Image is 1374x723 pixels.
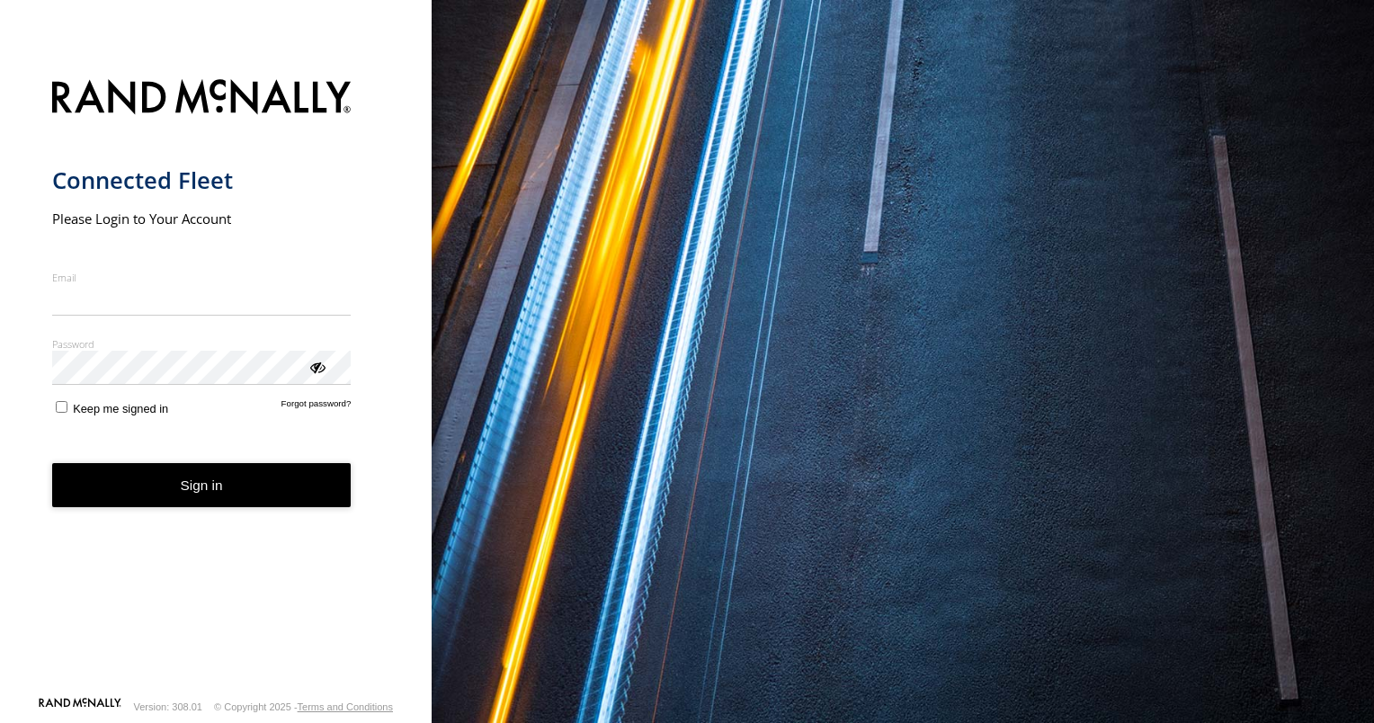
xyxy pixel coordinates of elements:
[52,271,352,284] label: Email
[73,402,168,415] span: Keep me signed in
[134,701,202,712] div: Version: 308.01
[52,337,352,351] label: Password
[39,698,121,716] a: Visit our Website
[52,210,352,228] h2: Please Login to Your Account
[52,463,352,507] button: Sign in
[56,401,67,413] input: Keep me signed in
[52,165,352,195] h1: Connected Fleet
[281,398,352,415] a: Forgot password?
[298,701,393,712] a: Terms and Conditions
[308,357,326,375] div: ViewPassword
[214,701,393,712] div: © Copyright 2025 -
[52,76,352,121] img: Rand McNally
[52,68,380,696] form: main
